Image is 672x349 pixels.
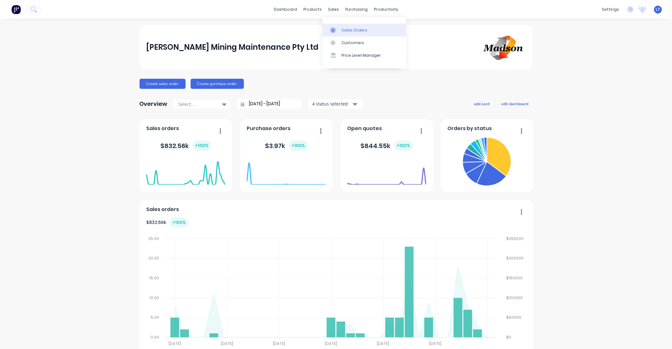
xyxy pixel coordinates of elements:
button: edit dashboard [497,100,533,108]
tspan: $0 [507,335,512,340]
span: Purchase orders [247,125,290,132]
button: Create sales order [140,79,186,89]
div: + 100 % [394,140,413,151]
img: Madson Mining Maintenance Pty Ltd [482,33,526,62]
div: Customers [342,40,364,46]
tspan: 10.00 [149,295,159,300]
button: add card [470,100,494,108]
span: LT [656,7,660,12]
tspan: [DATE] [273,341,285,346]
tspan: [DATE] [377,341,390,346]
div: [PERSON_NAME] Mining Maintenance Pty Ltd [146,41,319,54]
tspan: [DATE] [429,341,442,346]
span: Orders by status [447,125,492,132]
div: productivity [371,5,401,14]
div: settings [599,5,622,14]
tspan: [DATE] [325,341,337,346]
div: $ 832.56k [160,140,211,151]
div: Sales Orders [342,27,367,33]
div: + 100 % [289,140,307,151]
div: sales [325,5,342,14]
tspan: 5.00 [151,315,159,320]
div: Price Level Manager [342,53,381,58]
a: Sales Orders [323,24,406,36]
span: Sales orders [146,125,179,132]
tspan: $200000 [507,255,524,261]
tspan: $250000 [507,236,524,241]
tspan: $100000 [507,295,523,300]
div: $ 3.97k [265,140,307,151]
div: Overview [140,98,168,110]
tspan: 20.00 [148,255,159,261]
tspan: 0.00 [151,335,159,340]
div: + 100 % [170,217,188,228]
a: dashboard [271,5,300,14]
a: Price Level Manager [323,49,406,62]
button: 4 status selected [309,99,362,109]
div: 4 status selected [312,100,352,107]
tspan: $50000 [507,315,522,320]
tspan: [DATE] [169,341,181,346]
tspan: [DATE] [221,341,233,346]
span: Open quotes [347,125,382,132]
div: $ 844.55k [361,140,413,151]
tspan: 15.00 [149,275,159,281]
div: + 100 % [192,140,211,151]
a: Customers [323,37,406,49]
button: Create purchase order [191,79,244,89]
img: Factory [11,5,21,14]
div: products [300,5,325,14]
tspan: $150000 [507,275,523,281]
tspan: 25.00 [148,236,159,241]
div: purchasing [342,5,371,14]
div: $ 832.56k [146,217,188,228]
